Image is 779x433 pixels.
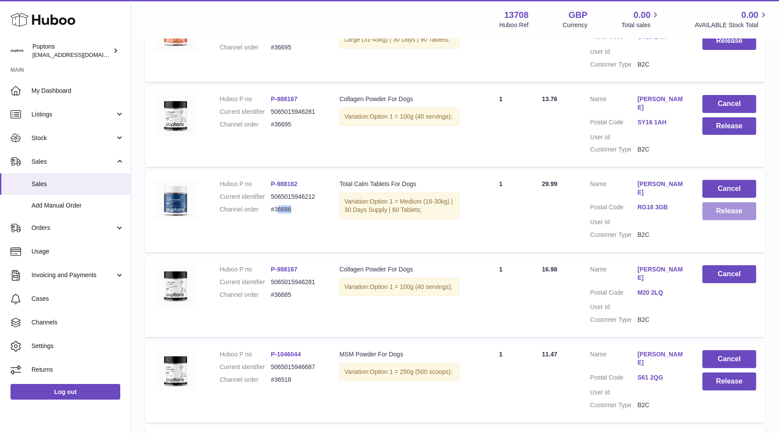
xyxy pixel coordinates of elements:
[271,120,322,129] dd: #36695
[271,205,322,214] dd: #36686
[271,278,322,286] dd: 5065015946281
[271,291,322,299] dd: #36685
[504,9,529,21] strong: 13708
[702,265,756,283] button: Cancel
[220,376,271,384] dt: Channel order
[590,218,637,226] dt: User Id
[339,108,459,126] div: Variation:
[31,201,124,210] span: Add Manual Order
[271,43,322,52] dd: #36695
[468,86,534,167] td: 1
[31,271,115,279] span: Invoicing and Payments
[590,60,637,69] dt: Customer Type
[344,198,453,213] span: Option 1 = Medium (16-30kg) | 30 Days Supply | 60 Tablets;
[622,9,660,29] a: 0.00 Total sales
[542,180,557,187] span: 29.99
[32,51,129,58] span: [EMAIL_ADDRESS][DOMAIN_NAME]
[702,373,756,391] button: Release
[220,291,271,299] dt: Channel order
[590,388,637,397] dt: User Id
[468,171,534,252] td: 1
[220,95,271,103] dt: Huboo P no
[339,95,459,103] div: Collagen Powder For Dogs
[622,21,660,29] span: Total sales
[590,265,637,284] dt: Name
[31,110,115,119] span: Listings
[500,21,529,29] div: Huboo Ref
[271,351,301,358] a: P-1046044
[154,95,198,136] img: TotalPetsCollagenPowderForDogs_5b529217-28cd-4dc2-aae1-fba32fe89d8f.jpg
[590,289,637,299] dt: Postal Code
[271,95,297,102] a: P-988167
[638,350,685,367] a: [PERSON_NAME]
[339,363,459,381] div: Variation:
[590,95,637,114] dt: Name
[563,21,588,29] div: Currency
[468,341,534,422] td: 1
[542,95,557,102] span: 13.76
[638,145,685,154] dd: B2C
[31,366,124,374] span: Returns
[31,342,124,350] span: Settings
[638,180,685,197] a: [PERSON_NAME]
[634,9,651,21] span: 0.00
[702,202,756,220] button: Release
[31,87,124,95] span: My Dashboard
[339,193,459,219] div: Variation:
[702,32,756,50] button: Release
[638,265,685,282] a: [PERSON_NAME]
[32,42,111,59] div: Puptons
[10,44,24,57] img: hello@puptons.com
[590,303,637,311] dt: User Id
[10,384,120,400] a: Log out
[154,265,198,306] img: TotalPetsCollagenPowderForDogs_5b529217-28cd-4dc2-aae1-fba32fe89d8f.jpg
[31,247,124,256] span: Usage
[339,180,459,188] div: Total Calm Tablets For Dogs
[220,193,271,201] dt: Current identifier
[370,113,452,120] span: Option 1 = 100g (40 servings);
[339,350,459,359] div: MSM Powder For Dogs
[638,316,685,324] dd: B2C
[154,350,198,391] img: TotalPetsMSMPowderForDogs_ffb90623-83ef-4257-86e1-6a44a59590c6.jpg
[638,231,685,239] dd: B2C
[31,295,124,303] span: Cases
[590,316,637,324] dt: Customer Type
[220,120,271,129] dt: Channel order
[271,266,297,273] a: P-988167
[695,21,769,29] span: AVAILABLE Stock Total
[590,145,637,154] dt: Customer Type
[695,9,769,29] a: 0.00 AVAILABLE Stock Total
[590,350,637,369] dt: Name
[590,203,637,214] dt: Postal Code
[702,95,756,113] button: Cancel
[271,180,297,187] a: P-988182
[638,203,685,211] a: RG18 3GB
[339,265,459,274] div: Collagen Powder For Dogs
[468,1,534,81] td: 1
[31,318,124,327] span: Channels
[702,117,756,135] button: Release
[741,9,758,21] span: 0.00
[638,118,685,127] a: SY16 1AH
[590,118,637,129] dt: Postal Code
[569,9,587,21] strong: GBP
[220,180,271,188] dt: Huboo P no
[220,278,271,286] dt: Current identifier
[638,289,685,297] a: M20 2LQ
[590,133,637,141] dt: User Id
[271,376,322,384] dd: #36518
[220,108,271,116] dt: Current identifier
[702,350,756,368] button: Cancel
[370,283,452,290] span: Option 1 = 100g (40 servings);
[590,231,637,239] dt: Customer Type
[220,350,271,359] dt: Huboo P no
[220,205,271,214] dt: Channel order
[31,158,115,166] span: Sales
[31,224,115,232] span: Orders
[271,363,322,371] dd: 5065015946687
[542,351,557,358] span: 11.47
[590,48,637,56] dt: User Id
[271,193,322,201] dd: 5065015946212
[702,180,756,198] button: Cancel
[638,373,685,382] a: S61 2QG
